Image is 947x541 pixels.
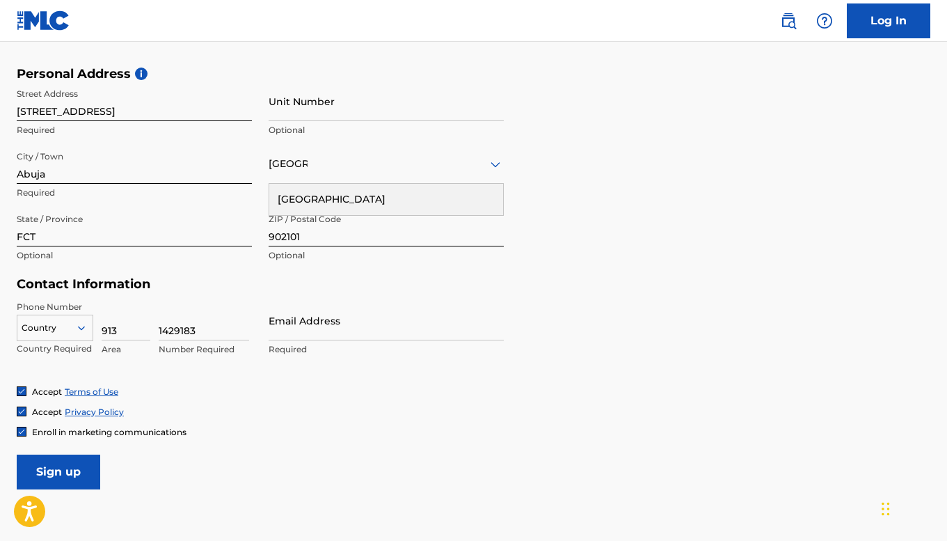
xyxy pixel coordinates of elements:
[17,187,252,199] p: Required
[269,184,503,215] div: [GEOGRAPHIC_DATA]
[774,7,802,35] a: Public Search
[269,124,504,136] p: Optional
[882,488,890,530] div: Drag
[780,13,797,29] img: search
[135,68,148,80] span: i
[17,249,252,262] p: Optional
[159,343,249,356] p: Number Required
[32,386,62,397] span: Accept
[17,343,93,355] p: Country Required
[17,10,70,31] img: MLC Logo
[816,13,833,29] img: help
[269,249,504,262] p: Optional
[17,66,930,82] h5: Personal Address
[17,124,252,136] p: Required
[17,387,26,395] img: checkbox
[847,3,930,38] a: Log In
[32,427,186,437] span: Enroll in marketing communications
[102,343,150,356] p: Area
[17,407,26,416] img: checkbox
[811,7,838,35] div: Help
[65,386,118,397] a: Terms of Use
[269,343,504,356] p: Required
[17,276,504,292] h5: Contact Information
[877,474,947,541] iframe: Chat Widget
[65,407,124,417] a: Privacy Policy
[32,407,62,417] span: Accept
[17,428,26,436] img: checkbox
[17,455,100,489] input: Sign up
